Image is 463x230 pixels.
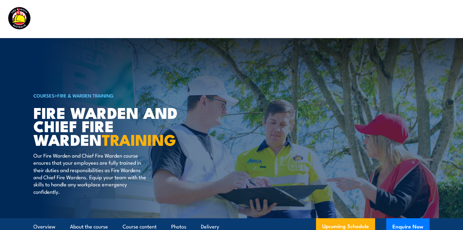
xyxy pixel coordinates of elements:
a: Fire & Warden Training [57,92,114,99]
p: Our Fire Warden and Chief Fire Warden course ensures that your employees are fully trained in the... [33,152,146,195]
a: Course Calendar [160,11,201,27]
a: News [339,11,352,27]
a: Contact [414,11,434,27]
h6: > [33,92,186,99]
a: COURSES [33,92,54,99]
strong: TRAINING [102,127,176,151]
a: About Us [302,11,325,27]
a: Learner Portal [366,11,401,27]
a: Courses [127,11,146,27]
h1: Fire Warden and Chief Fire Warden [33,106,186,146]
a: Emergency Response Services [215,11,288,27]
